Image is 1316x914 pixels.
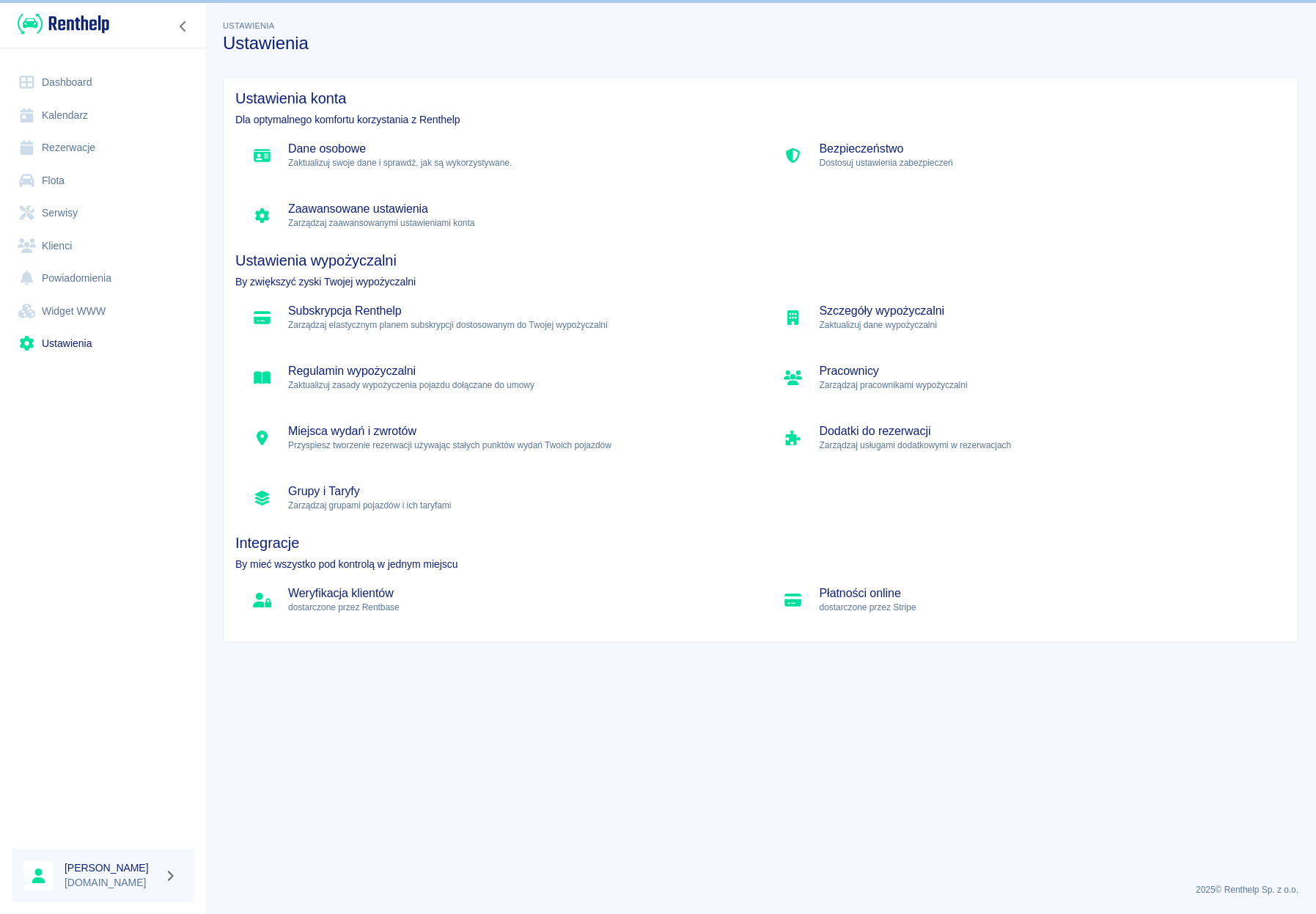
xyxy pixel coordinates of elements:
[288,499,743,512] p: Zarządzaj grupami pojazdów i ich taryfami
[12,327,194,360] a: Ustawienia
[12,12,109,36] a: Renthelp logo
[235,576,755,624] div: Weryfikacja klientówdostarczone przez Rentbase
[12,197,194,230] a: Serwisy
[767,354,1287,402] div: PracownicyZarządzaj pracownikami wypożyczalni
[235,557,1286,572] p: By mieć wszystko pod kontrolą w jednym miejscu
[65,860,158,875] h6: [PERSON_NAME]
[767,131,1287,180] div: BezpieczeństwoDostosuj ustawienia zabezpieczeń
[767,293,1287,342] div: Szczegóły wypożyczalniZaktualizuj dane wypożyczalni
[235,414,755,462] div: Miejsca wydań i zwrotówPrzyspiesz tworzenie rezerwacji używając stałych punktów wydań Twoich poja...
[12,99,194,132] a: Kalendarz
[820,439,1275,452] p: Zarządzaj usługami dodatkowymi w rezerwacjach
[288,439,743,452] p: Przyspiesz tworzenie rezerwacji używając stałych punktów wydań Twoich pojazdów
[288,216,743,230] p: Zarządzaj zaawansowanymi ustawieniami konta
[820,142,1275,156] h5: Bezpieczeństwo
[288,424,743,439] h5: Miejsca wydań i zwrotów
[820,318,1275,332] p: Zaktualizuj dane wypożyczalni
[235,293,755,342] div: Subskrypcja RenthelpZarządzaj elastycznym planem subskrypcji dostosowanym do Twojej wypożyczalni
[12,164,194,197] a: Flota
[12,295,194,328] a: Widget WWW
[288,586,743,601] h5: Weryfikacja klientów
[223,21,275,30] span: Ustawienia
[288,601,743,614] p: dostarczone przez Rentbase
[223,33,1298,54] h3: Ustawienia
[820,586,1275,601] h5: Płatności online
[235,89,1286,107] h4: Ustawienia konta
[65,875,158,891] p: [DOMAIN_NAME]
[172,17,194,36] button: Zwiń nawigację
[820,156,1275,169] p: Dostosuj ustawienia zabezpieczeń
[767,576,1287,624] div: Płatności onlinedostarczone przez Stripe
[235,534,1286,552] h4: Integracje
[12,66,194,99] a: Dashboard
[820,424,1275,439] h5: Dodatki do rezerwacji
[288,202,743,216] h5: Zaawansowane ustawienia
[235,112,1286,128] p: Dla optymalnego komfortu korzystania z Renthelp
[767,414,1287,462] div: Dodatki do rezerwacjiZarządzaj usługami dodatkowymi w rezerwacjach
[820,601,1275,614] p: dostarczone przez Stripe
[288,142,743,156] h5: Dane osobowe
[288,304,743,318] h5: Subskrypcja Renthelp
[288,484,743,499] h5: Grupy i Taryfy
[12,131,194,164] a: Rezerwacje
[12,230,194,263] a: Klienci
[12,262,194,295] a: Powiadomienia
[223,883,1298,896] p: 2025 © Renthelp Sp. z o.o.
[820,304,1275,318] h5: Szczegóły wypożyczalni
[288,318,743,332] p: Zarządzaj elastycznym planem subskrypcji dostosowanym do Twojej wypożyczalni
[18,12,109,36] img: Renthelp logo
[235,354,755,402] div: Regulamin wypożyczalniZaktualizuj zasady wypożyczenia pojazdu dołączane do umowy
[288,156,743,169] p: Zaktualizuj swoje dane i sprawdź, jak są wykorzystywane.
[820,379,1275,392] p: Zarządzaj pracownikami wypożyczalni
[288,379,743,392] p: Zaktualizuj zasady wypożyczenia pojazdu dołączane do umowy
[235,191,755,240] div: Zaawansowane ustawieniaZarządzaj zaawansowanymi ustawieniami konta
[235,274,1286,290] p: By zwiększyć zyski Twojej wypożyczalni
[235,131,755,180] div: Dane osoboweZaktualizuj swoje dane i sprawdź, jak są wykorzystywane.
[820,364,1275,379] h5: Pracownicy
[288,364,743,379] h5: Regulamin wypożyczalni
[235,474,755,522] div: Grupy i TaryfyZarządzaj grupami pojazdów i ich taryfami
[235,252,1286,269] h4: Ustawienia wypożyczalni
